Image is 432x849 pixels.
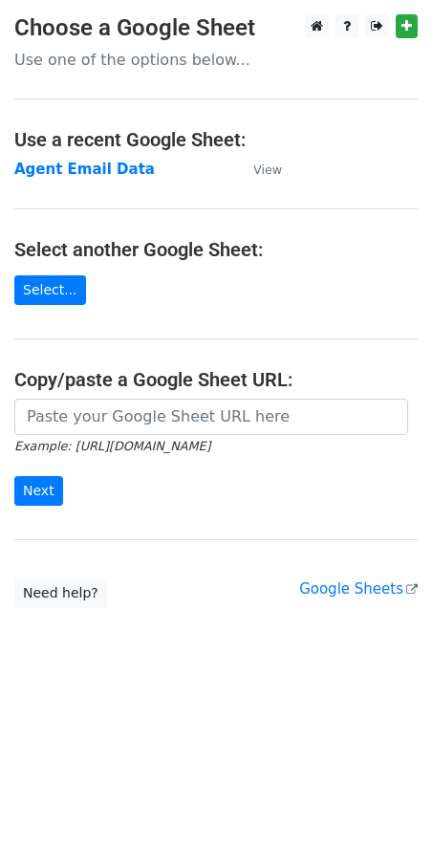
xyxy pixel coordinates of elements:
small: Example: [URL][DOMAIN_NAME] [14,439,210,453]
input: Next [14,476,63,506]
a: Google Sheets [299,580,418,598]
h3: Choose a Google Sheet [14,14,418,42]
h4: Copy/paste a Google Sheet URL: [14,368,418,391]
a: Agent Email Data [14,161,155,178]
small: View [253,163,282,177]
a: View [234,161,282,178]
a: Select... [14,275,86,305]
h4: Use a recent Google Sheet: [14,128,418,151]
h4: Select another Google Sheet: [14,238,418,261]
a: Need help? [14,578,107,608]
p: Use one of the options below... [14,50,418,70]
input: Paste your Google Sheet URL here [14,399,408,435]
